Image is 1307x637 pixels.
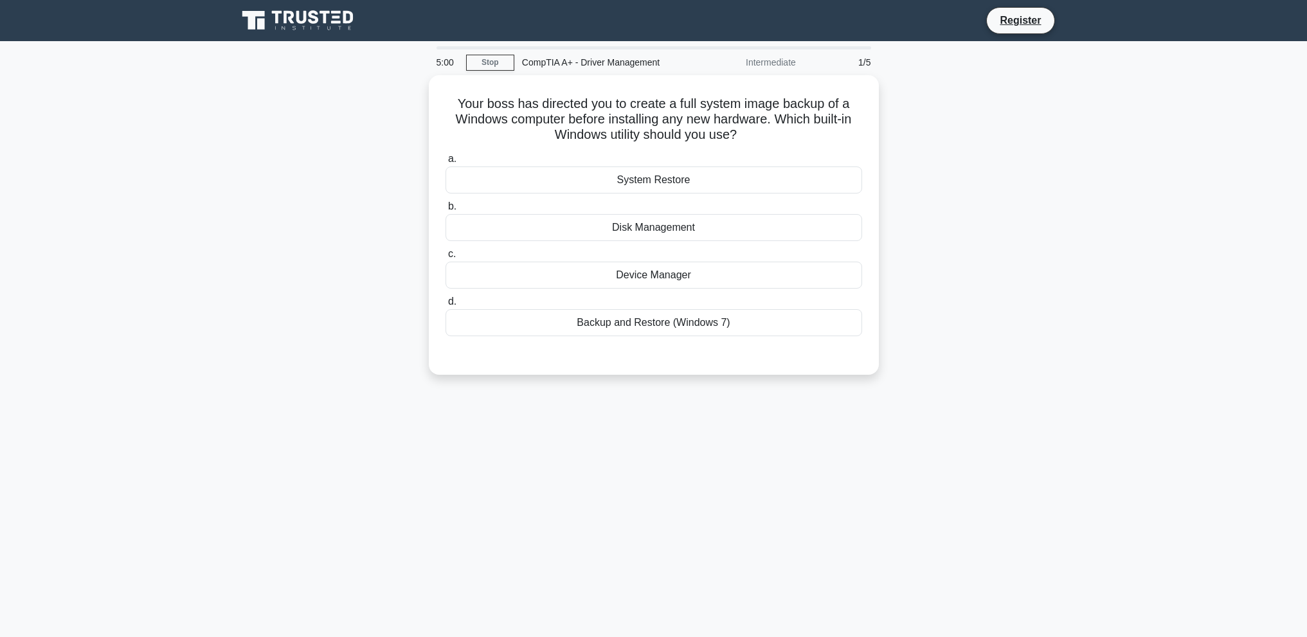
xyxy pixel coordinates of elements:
span: d. [448,296,456,307]
h5: Your boss has directed you to create a full system image backup of a Windows computer before inst... [444,96,863,143]
div: Device Manager [446,262,862,289]
div: Intermediate [691,49,804,75]
div: Backup and Restore (Windows 7) [446,309,862,336]
div: CompTIA A+ - Driver Management [514,49,691,75]
div: 1/5 [804,49,879,75]
div: Disk Management [446,214,862,241]
span: b. [448,201,456,211]
span: a. [448,153,456,164]
span: c. [448,248,456,259]
div: System Restore [446,166,862,193]
a: Stop [466,55,514,71]
div: 5:00 [429,49,466,75]
a: Register [992,12,1049,28]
